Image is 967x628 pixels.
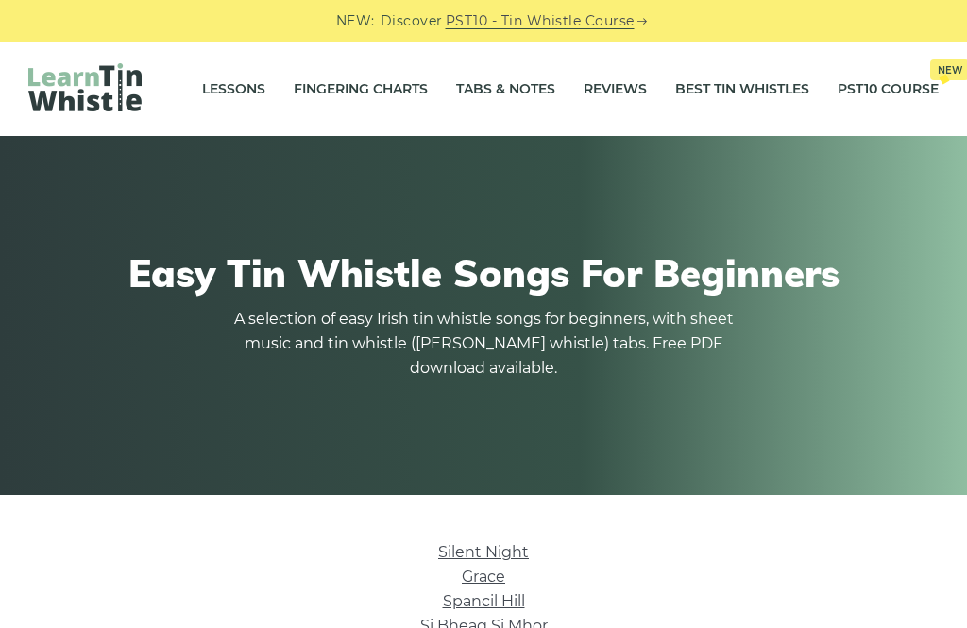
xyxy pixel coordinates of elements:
img: LearnTinWhistle.com [28,63,142,111]
h1: Easy Tin Whistle Songs For Beginners [38,250,929,296]
a: Tabs & Notes [456,65,555,112]
a: Best Tin Whistles [675,65,809,112]
a: PST10 CourseNew [838,65,939,112]
a: Fingering Charts [294,65,428,112]
p: A selection of easy Irish tin whistle songs for beginners, with sheet music and tin whistle ([PER... [229,307,738,381]
a: Spancil Hill [443,592,525,610]
a: Grace [462,568,505,586]
a: Lessons [202,65,265,112]
a: Silent Night [438,543,529,561]
a: Reviews [584,65,647,112]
